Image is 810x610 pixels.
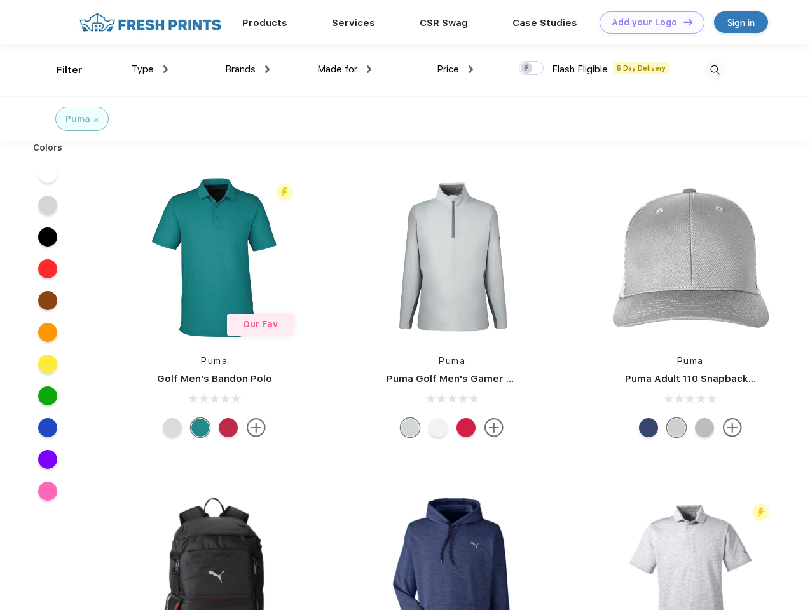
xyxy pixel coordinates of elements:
[612,17,677,28] div: Add your Logo
[265,65,270,73] img: dropdown.png
[387,373,587,384] a: Puma Golf Men's Gamer Golf Quarter-Zip
[225,64,256,75] span: Brands
[469,65,473,73] img: dropdown.png
[429,418,448,437] div: Bright White
[132,64,154,75] span: Type
[367,65,371,73] img: dropdown.png
[401,418,420,437] div: High Rise
[242,17,287,29] a: Products
[24,141,72,154] div: Colors
[332,17,375,29] a: Services
[752,504,769,521] img: flash_active_toggle.svg
[683,18,692,25] img: DT
[65,112,90,126] div: Puma
[247,418,266,437] img: more.svg
[437,64,459,75] span: Price
[219,418,238,437] div: Ski Patrol
[157,373,272,384] a: Golf Men's Bandon Polo
[367,173,537,342] img: func=resize&h=266
[201,356,228,366] a: Puma
[639,418,658,437] div: Peacoat with Qut Shd
[317,64,357,75] span: Made for
[163,418,182,437] div: High Rise
[484,418,504,437] img: more.svg
[191,418,210,437] div: Green Lagoon
[677,356,704,366] a: Puma
[727,15,755,30] div: Sign in
[276,184,293,201] img: flash_active_toggle.svg
[439,356,465,366] a: Puma
[94,118,99,122] img: filter_cancel.svg
[695,418,714,437] div: Quarry with Brt Whit
[723,418,742,437] img: more.svg
[163,65,168,73] img: dropdown.png
[57,63,83,78] div: Filter
[714,11,768,33] a: Sign in
[667,418,686,437] div: Quarry Brt Whit
[606,173,775,342] img: func=resize&h=266
[456,418,476,437] div: Ski Patrol
[76,11,225,34] img: fo%20logo%202.webp
[130,173,299,342] img: func=resize&h=266
[613,62,669,74] span: 5 Day Delivery
[704,60,725,81] img: desktop_search.svg
[243,319,278,329] span: Our Fav
[552,64,608,75] span: Flash Eligible
[420,17,468,29] a: CSR Swag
